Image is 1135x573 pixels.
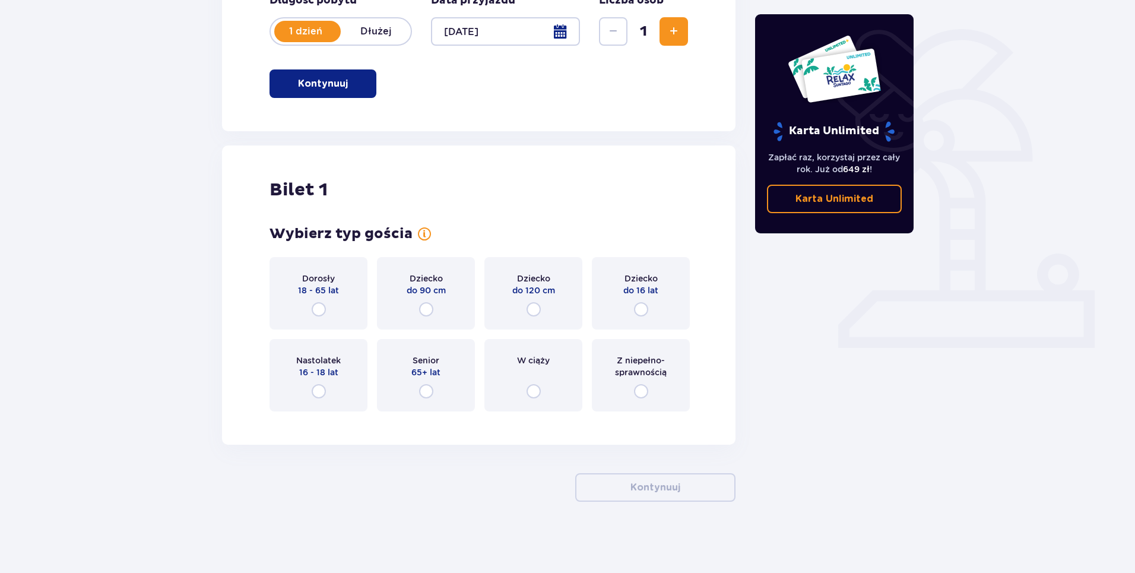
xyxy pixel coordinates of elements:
span: 18 - 65 lat [298,284,339,296]
span: 16 - 18 lat [299,366,338,378]
span: Nastolatek [296,354,341,366]
h2: Bilet 1 [270,179,328,201]
p: Kontynuuj [630,481,680,494]
span: 649 zł [843,164,870,174]
span: 1 [630,23,657,40]
p: 1 dzień [271,25,341,38]
span: Dziecko [410,273,443,284]
span: 65+ lat [411,366,440,378]
span: Dorosły [302,273,335,284]
p: Zapłać raz, korzystaj przez cały rok. Już od ! [767,151,902,175]
span: Senior [413,354,439,366]
span: W ciąży [517,354,550,366]
p: Dłużej [341,25,411,38]
button: Zmniejsz [599,17,627,46]
h3: Wybierz typ gościa [270,225,413,243]
span: do 120 cm [512,284,555,296]
img: Dwie karty całoroczne do Suntago z napisem 'UNLIMITED RELAX', na białym tle z tropikalnymi liśćmi... [787,34,882,103]
span: do 16 lat [623,284,658,296]
a: Karta Unlimited [767,185,902,213]
span: do 90 cm [407,284,446,296]
button: Kontynuuj [270,69,376,98]
span: Z niepełno­sprawnością [603,354,679,378]
p: Karta Unlimited [795,192,873,205]
button: Zwiększ [660,17,688,46]
p: Karta Unlimited [772,121,896,142]
p: Kontynuuj [298,77,348,90]
button: Kontynuuj [575,473,735,502]
span: Dziecko [624,273,658,284]
span: Dziecko [517,273,550,284]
